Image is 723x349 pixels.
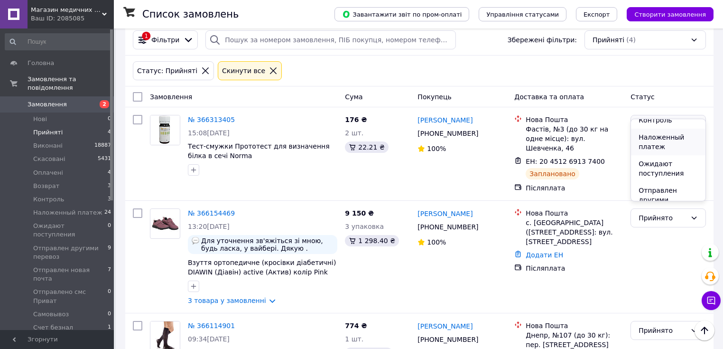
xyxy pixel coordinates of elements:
a: Додати ЕН [526,251,563,259]
span: Отправлено смс Приват [33,288,108,305]
span: 24 [104,208,111,217]
span: Фільтри [151,35,179,45]
li: Контроль [631,112,705,129]
span: Счет безнал [33,323,73,332]
div: Післяплата [526,183,623,193]
span: 0 [108,222,111,239]
a: Створити замовлення [617,10,714,18]
span: 3 упаковка [345,223,384,230]
a: [PERSON_NAME] [417,209,473,218]
div: Ваш ID: 2085085 [31,14,114,23]
span: 1 шт. [345,335,363,343]
span: 3 [108,195,111,204]
span: 774 ₴ [345,322,367,330]
span: Возврат [33,182,59,190]
a: № 366313405 [188,116,235,123]
span: 100% [427,145,446,152]
button: Завантажити звіт по пром-оплаті [334,7,469,21]
span: 0 [108,310,111,319]
span: Магазин медичних товарів "МАКСМЕД" [31,6,102,14]
div: с. [GEOGRAPHIC_DATA] ([STREET_ADDRESS]: вул. [STREET_ADDRESS] [526,218,623,246]
span: 13:20[DATE] [188,223,230,230]
div: Заплановано [526,168,579,179]
a: № 366154469 [188,209,235,217]
div: Прийнято [639,325,686,336]
a: Взуття ортопедичне (кросівки діабетичні) DIAWIN (Діавін) active (Актив) колір Pink Punch 1 пара 4... [188,259,336,285]
img: Фото товару [150,115,180,145]
button: Експорт [576,7,618,21]
img: Фото товару [150,216,180,232]
span: Замовлення [150,93,192,101]
div: Cкинути все [220,66,267,76]
span: 9 [108,244,111,261]
img: :speech_balloon: [192,237,199,245]
div: 22.21 ₴ [345,141,388,153]
span: 0 [108,288,111,305]
span: (4) [626,36,636,44]
div: Прийнято [639,213,686,223]
span: 3 [108,182,111,190]
span: Оплачені [33,169,63,177]
li: Ожидают поступления [631,155,705,182]
span: 7 [108,266,111,283]
span: 5431 [98,155,111,163]
span: 4 [108,169,111,177]
span: Створити замовлення [634,11,706,18]
span: 100% [427,238,446,246]
input: Пошук за номером замовлення, ПІБ покупця, номером телефону, Email, номером накладної [205,30,456,49]
span: 2 шт. [345,129,363,137]
a: 3 товара у замовленні [188,297,266,304]
span: Головна [28,59,54,67]
button: Управління статусами [479,7,566,21]
span: Прийняті [33,128,63,137]
span: Збережені фільтри: [508,35,577,45]
div: [PHONE_NUMBER] [416,127,480,140]
div: [PHONE_NUMBER] [416,333,480,346]
div: Статус: Прийняті [135,66,199,76]
button: Чат з покупцем [702,291,721,310]
span: Управління статусами [486,11,559,18]
span: 9 150 ₴ [345,209,374,217]
span: 15:08[DATE] [188,129,230,137]
span: Контроль [33,195,64,204]
span: Прийняті [593,35,624,45]
span: Самовывоз [33,310,69,319]
span: Завантажити звіт по пром-оплаті [342,10,462,19]
div: [PHONE_NUMBER] [416,220,480,234]
span: Для уточнення зв'яжіться зі мною, будь ласка, у вайбері. Дякую . [PERSON_NAME] [201,237,334,252]
button: Створити замовлення [627,7,714,21]
span: Скасовані [33,155,65,163]
span: Доставка та оплата [514,93,584,101]
span: Покупець [417,93,451,101]
li: Наложенный платеж [631,129,705,155]
a: Фото товару [150,208,180,239]
span: Замовлення [28,100,67,109]
div: Нова Пошта [526,115,623,124]
div: Фастів, №3 (до 30 кг на одне місце): вул. Шевченка, 46 [526,124,623,153]
div: Нова Пошта [526,321,623,330]
a: [PERSON_NAME] [417,115,473,125]
span: 4 [108,128,111,137]
a: № 366114901 [188,322,235,330]
span: 2 [100,100,109,108]
span: Експорт [584,11,610,18]
span: Наложенный платеж [33,208,102,217]
h1: Список замовлень [142,9,239,20]
span: Cума [345,93,362,101]
span: 18887 [94,141,111,150]
div: Нова Пошта [526,208,623,218]
span: ЕН: 20 4512 6913 7400 [526,158,605,165]
span: Ожидают поступления [33,222,108,239]
span: Виконані [33,141,63,150]
span: Отправлен другими перевоз [33,244,108,261]
a: Тест-смужки Прототест для визначення білка в сечі Norma [188,142,330,160]
button: Наверх [695,321,714,340]
span: Отправлен новая почта [33,266,108,283]
div: Післяплата [526,264,623,273]
span: 1 [108,323,111,332]
span: 0 [108,115,111,123]
span: Статус [630,93,655,101]
input: Пошук [5,33,112,50]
